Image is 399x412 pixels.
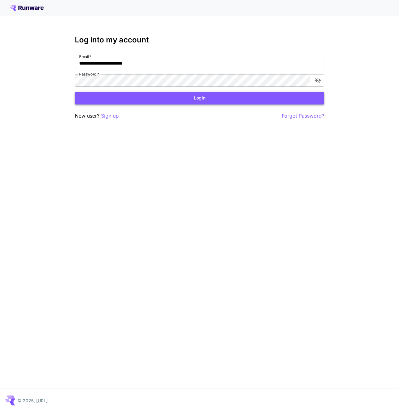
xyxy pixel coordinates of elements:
[282,112,324,120] button: Forgot Password?
[75,112,119,120] p: New user?
[79,54,91,59] label: Email
[17,397,48,404] p: © 2025, [URL]
[75,92,324,104] button: Login
[312,75,324,86] button: toggle password visibility
[75,36,324,44] h3: Log into my account
[79,71,99,77] label: Password
[101,112,119,120] button: Sign up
